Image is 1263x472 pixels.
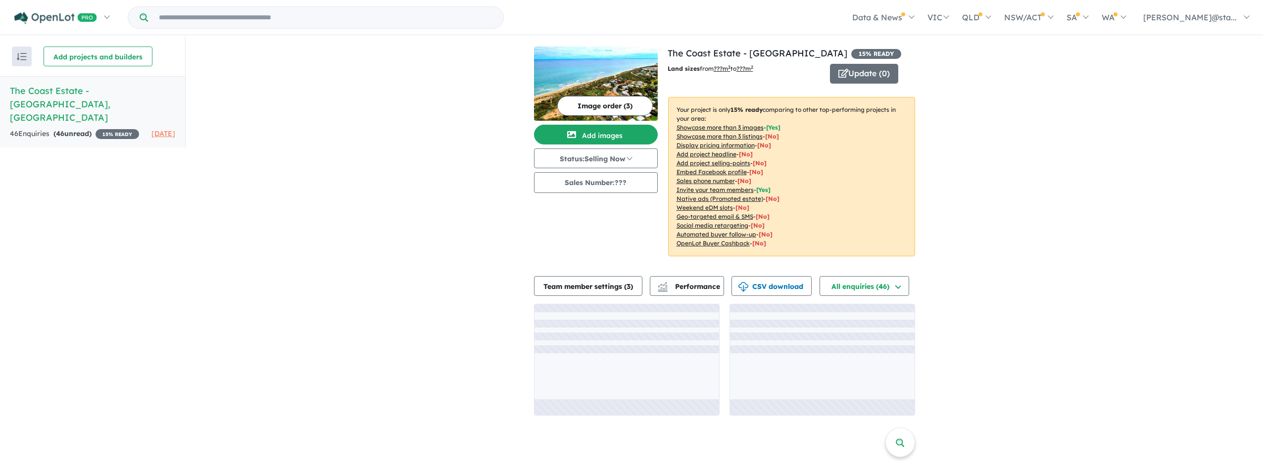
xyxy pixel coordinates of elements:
[735,204,749,211] span: [No]
[557,96,653,116] button: Image order (3)
[668,64,823,74] p: from
[668,47,847,59] a: The Coast Estate - [GEOGRAPHIC_DATA]
[677,159,750,167] u: Add project selling-points
[96,129,139,139] span: 15 % READY
[668,65,700,72] b: Land sizes
[730,106,763,113] b: 15 % ready
[765,133,779,140] span: [ No ]
[739,150,753,158] span: [ No ]
[766,124,780,131] span: [ Yes ]
[752,239,766,247] span: [No]
[534,148,658,168] button: Status:Selling Now
[851,49,901,59] span: 15 % READY
[736,65,753,72] u: ???m
[650,276,724,296] button: Performance
[677,231,756,238] u: Automated buyer follow-up
[751,222,765,229] span: [No]
[56,129,64,138] span: 46
[677,150,736,158] u: Add project headline
[756,186,771,193] span: [ Yes ]
[151,129,175,138] span: [DATE]
[1143,12,1237,22] span: [PERSON_NAME]@sta...
[759,231,773,238] span: [No]
[677,239,750,247] u: OpenLot Buyer Cashback
[728,64,730,70] sup: 2
[677,168,747,176] u: Embed Facebook profile
[534,47,658,121] img: The Coast Estate - Dawesville
[830,64,898,84] button: Update (0)
[756,213,770,220] span: [No]
[820,276,909,296] button: All enquiries (46)
[534,276,642,296] button: Team member settings (3)
[714,65,730,72] u: ??? m
[677,177,735,185] u: Sales phone number
[10,84,175,124] h5: The Coast Estate - [GEOGRAPHIC_DATA] , [GEOGRAPHIC_DATA]
[14,12,97,24] img: Openlot PRO Logo White
[53,129,92,138] strong: ( unread)
[627,282,631,291] span: 3
[677,133,763,140] u: Showcase more than 3 listings
[677,204,733,211] u: Weekend eDM slots
[730,65,753,72] span: to
[677,213,753,220] u: Geo-targeted email & SMS
[749,168,763,176] span: [ No ]
[10,128,139,140] div: 46 Enquir ies
[751,64,753,70] sup: 2
[677,222,748,229] u: Social media retargeting
[534,172,658,193] button: Sales Number:???
[658,282,667,287] img: line-chart.svg
[731,276,812,296] button: CSV download
[17,53,27,60] img: sort.svg
[757,142,771,149] span: [ No ]
[44,47,152,66] button: Add projects and builders
[677,124,764,131] u: Showcase more than 3 images
[677,186,754,193] u: Invite your team members
[150,7,501,28] input: Try estate name, suburb, builder or developer
[677,142,755,149] u: Display pricing information
[738,282,748,292] img: download icon
[668,97,915,256] p: Your project is only comparing to other top-performing projects in your area: - - - - - - - - - -...
[534,125,658,144] button: Add images
[737,177,751,185] span: [ No ]
[766,195,779,202] span: [No]
[753,159,767,167] span: [ No ]
[659,282,720,291] span: Performance
[677,195,763,202] u: Native ads (Promoted estate)
[658,285,668,291] img: bar-chart.svg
